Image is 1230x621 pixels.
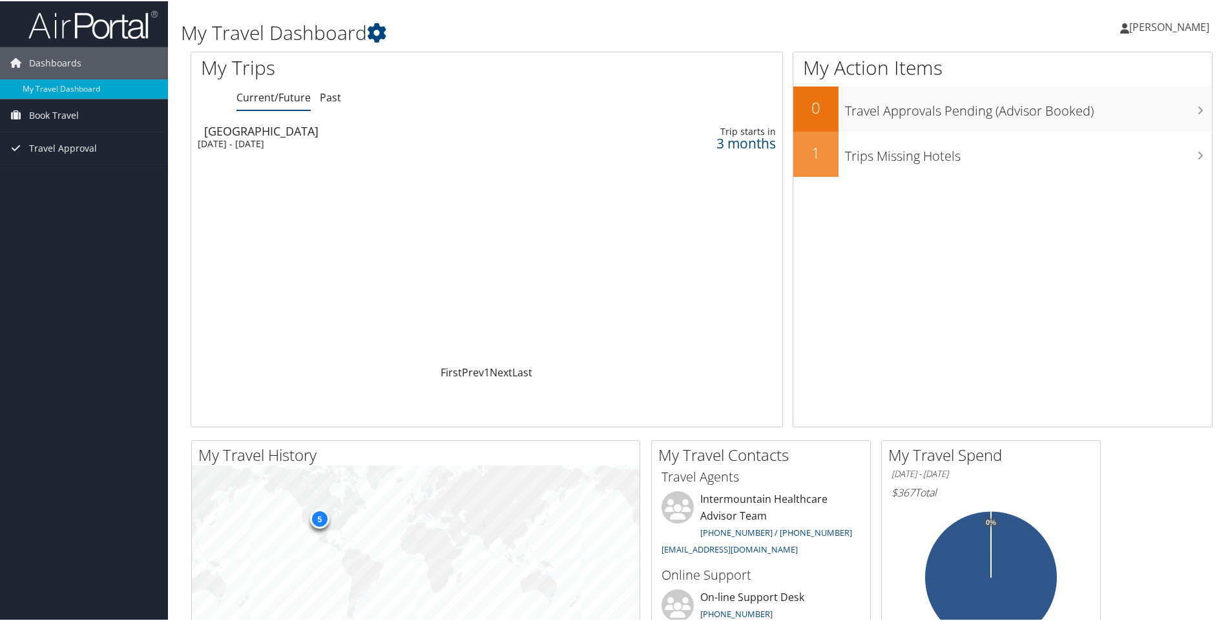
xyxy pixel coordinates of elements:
span: Travel Approval [29,131,97,163]
div: [GEOGRAPHIC_DATA] [204,124,554,136]
div: 3 months [626,136,775,148]
a: Prev [462,364,484,378]
a: Current/Future [236,89,311,103]
a: [PERSON_NAME] [1120,6,1222,45]
h1: My Action Items [793,53,1212,80]
a: [PHONE_NUMBER] / [PHONE_NUMBER] [700,525,852,537]
h2: My Travel History [198,443,640,465]
h3: Online Support [662,565,860,583]
span: $367 [891,484,915,498]
div: 5 [309,508,329,527]
li: Intermountain Healthcare Advisor Team [655,490,867,559]
h2: My Travel Spend [888,443,1100,465]
h1: My Travel Dashboard [181,18,875,45]
h3: Trips Missing Hotels [845,139,1212,164]
a: First [441,364,462,378]
a: 1 [484,364,490,378]
h2: 1 [793,141,839,163]
a: Last [512,364,532,378]
h2: 0 [793,96,839,117]
h1: My Trips [201,53,526,80]
a: Next [490,364,512,378]
a: 1Trips Missing Hotels [793,130,1212,176]
span: Dashboards [29,46,81,78]
div: Trip starts in [626,125,775,136]
div: [DATE] - [DATE] [198,137,547,148]
h2: My Travel Contacts [658,443,870,465]
tspan: 0% [986,518,996,525]
img: airportal-logo.png [28,8,158,39]
a: [EMAIL_ADDRESS][DOMAIN_NAME] [662,542,798,554]
span: Book Travel [29,98,79,130]
h3: Travel Approvals Pending (Advisor Booked) [845,94,1212,119]
a: [PHONE_NUMBER] [700,607,773,618]
span: [PERSON_NAME] [1129,19,1209,33]
h3: Travel Agents [662,467,860,485]
a: 0Travel Approvals Pending (Advisor Booked) [793,85,1212,130]
h6: [DATE] - [DATE] [891,467,1090,479]
h6: Total [891,484,1090,498]
a: Past [320,89,341,103]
